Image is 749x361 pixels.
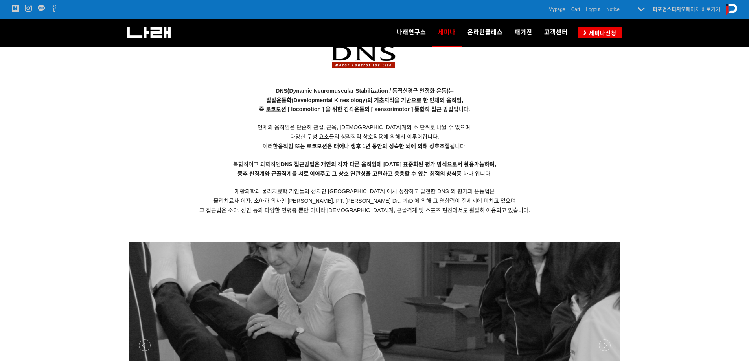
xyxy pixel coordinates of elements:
strong: DNS(Dynamic Neuromuscular Stabilization / 동적신경근 안정화 운동)는 [276,88,454,94]
span: 복합적이고 과학적인 [233,161,496,167]
a: Cart [571,5,580,13]
span: 물리치료사 이자, 소아과 의사인 [PERSON_NAME], PT. [PERSON_NAME] Dr., PhD 에 의해 그 영향력이 전세계에 미치고 있으며 [213,198,516,204]
a: 세미나신청 [578,27,622,38]
strong: 퍼포먼스피지오 [653,6,686,12]
span: 고객센터 [544,29,568,36]
a: Logout [586,5,600,13]
a: 온라인클래스 [462,19,509,46]
span: 인체의 움직임은 단순히 관절, 근육, [DEMOGRAPHIC_DATA]계의 소 단위로 나뉠 수 없으며, [258,124,472,130]
strong: 중추 신경계와 근골격계를 서로 이어주고 그 상호 연관성을 고민하고 응용할 수 있는 최적의 방식 [237,170,457,177]
a: Mypage [548,5,565,13]
strong: 움직임 또는 로코모션은 태어나 생후 1년 동안의 성숙한 뇌에 의해 상호조절 [278,143,450,149]
a: 고객센터 [538,19,574,46]
a: 퍼포먼스피지오페이지 바로가기 [653,6,720,12]
span: 발달운동학(Developmental Kinesiology)의 기초지식을 기반으로 한 인체의 움직임, [266,97,463,103]
strong: DNS 접근방법은 개인의 각자 다른 움직임에 [DATE] 표준화된 평가 방식으로서 활용가능하며, [281,161,496,167]
span: 중 하나 입니다. [237,170,492,177]
span: 그 접근법은 소아, 성인 등의 다양한 연령층 뿐만 아니라 [DEMOGRAPHIC_DATA]계, 근골격계 및 스포츠 현장에서도 활발히 이용되고 있습니다. [199,207,530,213]
a: Notice [606,5,620,13]
span: 이러한 됩니다. [263,143,467,149]
span: 입니다. [259,106,470,112]
a: 매거진 [509,19,538,46]
span: 온라인클래스 [467,29,503,36]
span: 세미나 [438,26,456,38]
span: 나래연구소 [397,29,426,36]
span: 세미나신청 [587,29,616,37]
span: 매거진 [515,29,532,36]
a: 나래연구소 [391,19,432,46]
strong: 즉 로코모션 [ locomotion ] 을 위한 감각운동의 [ sensorimotor ] 통합적 접근 방법 [259,106,453,112]
span: 다양한 구성 요소들의 생리학적 상호작용에 의해서 이루어집니다. [290,134,439,140]
a: 세미나 [432,19,462,46]
span: 재활의학과 물리치료학 거인들의 성지인 [GEOGRAPHIC_DATA] 에서 성장하고 발전한 DNS 의 평가과 운동법은 [235,188,494,194]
